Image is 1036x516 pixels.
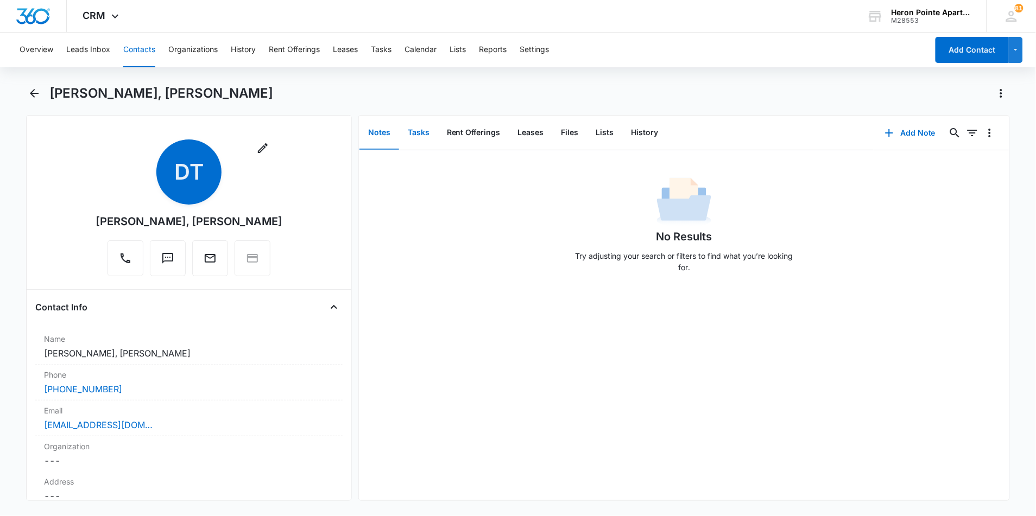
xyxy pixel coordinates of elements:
a: Text [150,257,186,266]
div: account id [892,17,971,24]
label: Name [44,333,334,345]
div: Organization--- [35,436,343,472]
button: Search... [946,124,964,142]
button: Files [553,116,588,150]
button: Organizations [168,33,218,67]
button: Lists [588,116,623,150]
button: Text [150,240,186,276]
button: Rent Offerings [269,33,320,67]
button: Leads Inbox [66,33,110,67]
h1: No Results [656,228,712,245]
div: notifications count [1015,4,1024,12]
button: Settings [520,33,549,67]
dd: --- [44,489,334,502]
div: Phone[PHONE_NUMBER] [35,365,343,400]
button: Email [192,240,228,276]
label: Address [44,476,334,487]
label: Email [44,405,334,416]
button: Overflow Menu [981,124,999,142]
button: Leases [509,116,553,150]
button: Add Contact [936,37,1009,63]
span: DT [156,139,222,205]
img: No Data [657,174,711,228]
div: account name [892,8,971,17]
label: Phone [44,369,334,380]
div: Name[PERSON_NAME], [PERSON_NAME] [35,329,343,365]
span: CRM [83,10,106,21]
dd: --- [44,454,334,467]
button: Overview [20,33,53,67]
button: Call [108,240,143,276]
h4: Contact Info [35,301,87,314]
button: Close [325,298,343,316]
button: Calendar [405,33,437,67]
button: Reports [479,33,507,67]
a: [PHONE_NUMBER] [44,383,122,396]
a: Call [108,257,143,266]
button: Add Note [874,120,946,146]
a: [EMAIL_ADDRESS][DOMAIN_NAME] [44,418,153,431]
button: Tasks [371,33,391,67]
div: Email[EMAIL_ADDRESS][DOMAIN_NAME] [35,400,343,436]
button: Back [26,85,43,102]
button: Notes [359,116,399,150]
button: Lists [450,33,466,67]
span: 81 [1015,4,1024,12]
h1: [PERSON_NAME], [PERSON_NAME] [49,85,273,101]
button: History [231,33,256,67]
a: Email [192,257,228,266]
button: Leases [333,33,358,67]
p: Try adjusting your search or filters to find what you’re looking for. [570,250,798,273]
dd: [PERSON_NAME], [PERSON_NAME] [44,347,334,360]
button: Actions [993,85,1010,102]
div: [PERSON_NAME], [PERSON_NAME] [96,213,282,230]
button: Tasks [399,116,438,150]
button: History [623,116,667,150]
button: Contacts [123,33,155,67]
div: Address--- [35,472,343,507]
label: Organization [44,441,334,452]
button: Filters [964,124,981,142]
button: Rent Offerings [438,116,509,150]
